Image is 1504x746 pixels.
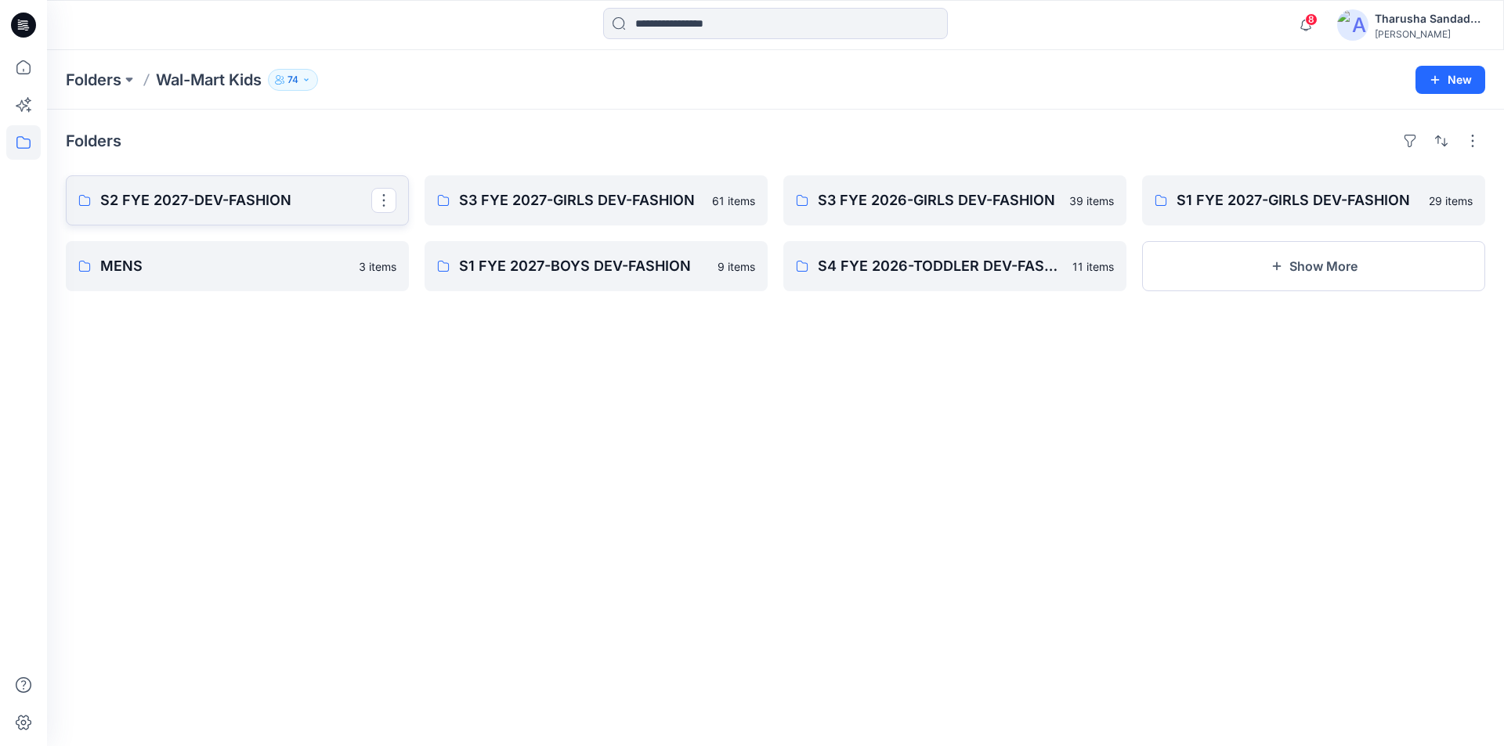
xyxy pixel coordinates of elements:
[425,241,768,291] a: S1 FYE 2027-BOYS DEV-FASHION9 items
[100,189,371,211] p: S2 FYE 2027-DEV-FASHION
[100,255,349,277] p: MENS
[1072,258,1114,275] p: 11 items
[425,175,768,225] a: S3 FYE 2027-GIRLS DEV-FASHION61 items
[1415,66,1485,94] button: New
[1142,175,1485,225] a: S1 FYE 2027-GIRLS DEV-FASHION29 items
[66,241,409,291] a: MENS3 items
[66,132,121,150] h4: Folders
[459,255,708,277] p: S1 FYE 2027-BOYS DEV-FASHION
[818,189,1060,211] p: S3 FYE 2026-GIRLS DEV-FASHION
[268,69,318,91] button: 74
[712,193,755,209] p: 61 items
[783,241,1126,291] a: S4 FYE 2026-TODDLER DEV-FASHION11 items
[359,258,396,275] p: 3 items
[1337,9,1368,41] img: avatar
[459,189,703,211] p: S3 FYE 2027-GIRLS DEV-FASHION
[1305,13,1318,26] span: 8
[1375,28,1484,40] div: [PERSON_NAME]
[156,69,262,91] p: Wal-Mart Kids
[66,175,409,225] a: S2 FYE 2027-DEV-FASHION
[1069,193,1114,209] p: 39 items
[1142,241,1485,291] button: Show More
[783,175,1126,225] a: S3 FYE 2026-GIRLS DEV-FASHION39 items
[718,258,755,275] p: 9 items
[818,255,1063,277] p: S4 FYE 2026-TODDLER DEV-FASHION
[1429,193,1473,209] p: 29 items
[1375,9,1484,28] div: Tharusha Sandadeepa
[66,69,121,91] a: Folders
[1177,189,1419,211] p: S1 FYE 2027-GIRLS DEV-FASHION
[287,71,298,88] p: 74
